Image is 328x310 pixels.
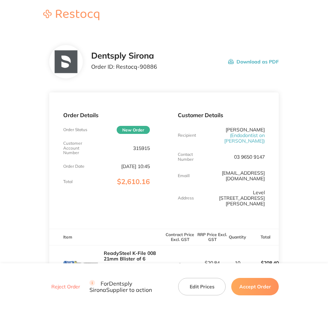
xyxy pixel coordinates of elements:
[178,278,226,295] button: Edit Prices
[63,164,85,169] p: Order Date
[207,127,265,144] p: [PERSON_NAME]
[54,51,77,73] img: NTllNzd2NQ
[178,133,196,138] p: Recipient
[49,229,164,245] th: Item
[229,260,247,266] p: 10
[63,141,92,155] p: Customer Account Number
[36,10,106,20] img: Restocq logo
[89,280,170,293] p: For Dentsply Sirona Supplier to action
[91,63,157,70] p: Order ID: Restocq- 90886
[121,164,150,169] p: [DATE] 10:45
[63,245,98,280] img: aWUxbmU4Mg
[196,229,228,245] th: RRP Price Excl. GST
[234,154,265,160] p: 03 9650 9147
[133,145,150,151] p: 315915
[247,255,278,271] p: $208.40
[224,132,265,144] span: ( Endodontist on [PERSON_NAME] )
[178,196,194,201] p: Address
[49,284,82,290] button: Reject Order
[36,10,106,21] a: Restocq logo
[178,173,190,178] p: Emaill
[117,177,150,186] span: $2,610.16
[164,260,196,266] p: -
[63,112,150,118] p: Order Details
[207,190,265,206] p: Level [STREET_ADDRESS][PERSON_NAME]
[178,152,207,162] p: Contact Number
[63,179,73,184] p: Total
[231,278,279,295] button: Accept Order
[228,229,247,245] th: Quantity
[164,229,196,245] th: Contract Price Excl. GST
[197,260,228,266] p: $20.84
[104,250,156,262] a: ReadySteel K-File 008 21mm Blister of 6
[228,51,279,73] button: Download as PDF
[91,51,157,61] h2: Dentsply Sirona
[117,126,150,134] span: New Order
[222,170,265,182] a: [EMAIL_ADDRESS][DOMAIN_NAME]
[247,229,279,245] th: Total
[63,127,87,132] p: Order Status
[178,112,265,118] p: Customer Details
